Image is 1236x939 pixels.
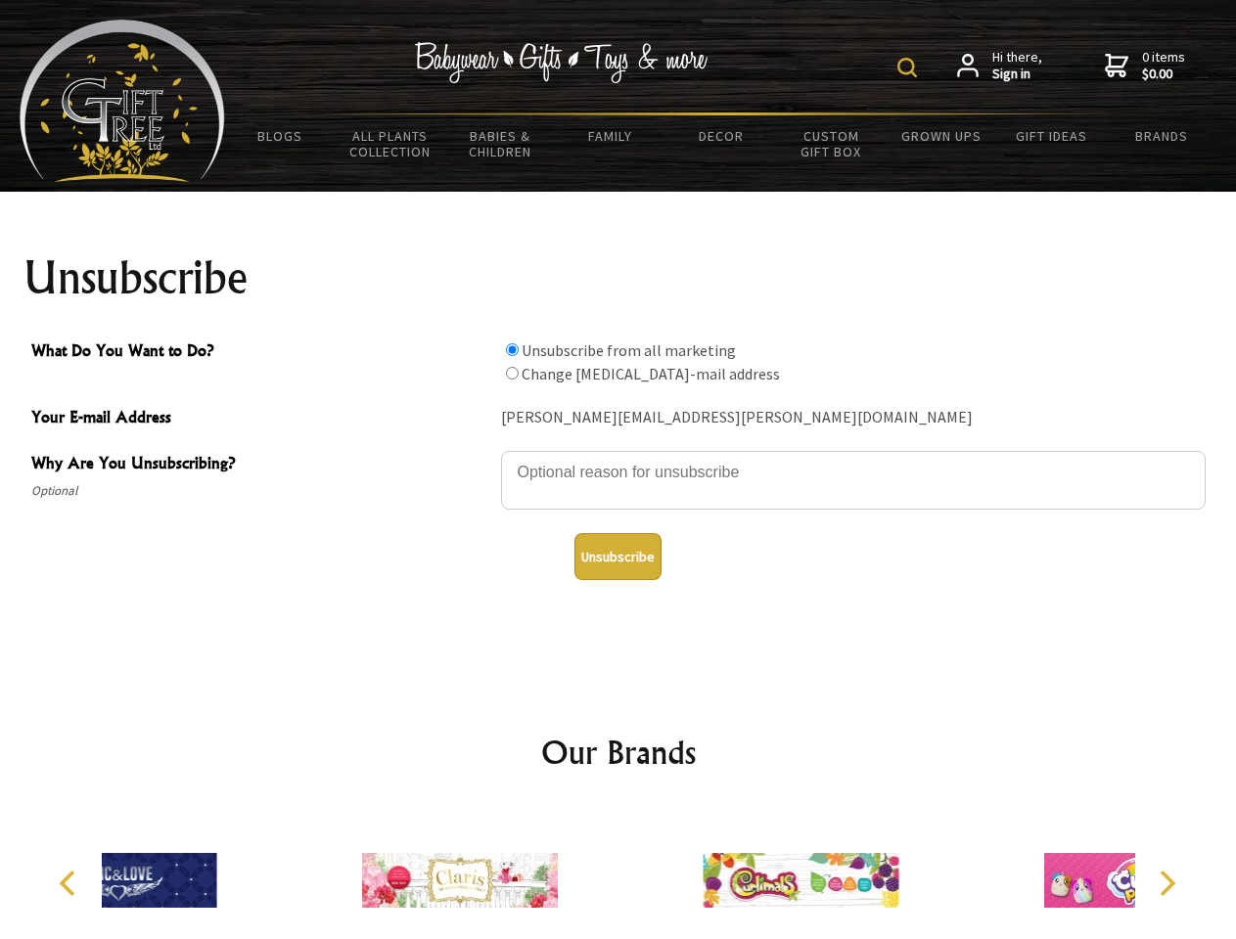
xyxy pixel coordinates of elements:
[501,403,1206,433] div: [PERSON_NAME][EMAIL_ADDRESS][PERSON_NAME][DOMAIN_NAME]
[665,115,776,156] a: Decor
[1107,115,1217,156] a: Brands
[992,49,1042,83] span: Hi there,
[225,115,336,156] a: BLOGS
[20,20,225,182] img: Babyware - Gifts - Toys and more...
[1105,49,1185,83] a: 0 items$0.00
[23,254,1213,301] h1: Unsubscribe
[556,115,666,156] a: Family
[886,115,996,156] a: Grown Ups
[31,451,491,479] span: Why Are You Unsubscribing?
[501,451,1206,510] textarea: Why Are You Unsubscribing?
[574,533,662,580] button: Unsubscribe
[336,115,446,172] a: All Plants Collection
[445,115,556,172] a: Babies & Children
[506,367,519,380] input: What Do You Want to Do?
[1145,862,1188,905] button: Next
[49,862,92,905] button: Previous
[39,729,1198,776] h2: Our Brands
[522,340,736,360] label: Unsubscribe from all marketing
[415,42,709,83] img: Babywear - Gifts - Toys & more
[996,115,1107,156] a: Gift Ideas
[31,479,491,503] span: Optional
[957,49,1042,83] a: Hi there,Sign in
[897,58,917,77] img: product search
[992,66,1042,83] strong: Sign in
[1142,66,1185,83] strong: $0.00
[31,405,491,433] span: Your E-mail Address
[31,338,491,367] span: What Do You Want to Do?
[776,115,887,172] a: Custom Gift Box
[522,364,780,383] label: Change [MEDICAL_DATA]-mail address
[506,343,519,356] input: What Do You Want to Do?
[1142,48,1185,83] span: 0 items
